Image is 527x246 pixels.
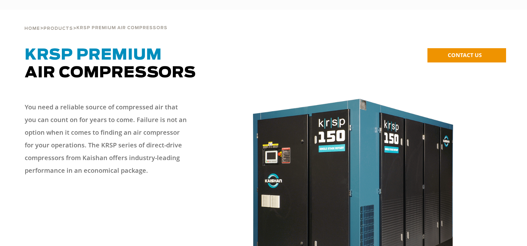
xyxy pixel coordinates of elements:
span: KRSP Premium [25,48,162,63]
span: Air Compressors [25,48,196,81]
span: Home [24,27,40,31]
span: CONTACT US [448,51,482,59]
p: You need a reliable source of compressed air that you can count on for years to come. Failure is ... [25,101,190,177]
span: Products [43,27,73,31]
a: CONTACT US [427,48,506,62]
div: > > [24,10,167,34]
span: krsp premium air compressors [76,26,167,30]
a: Products [43,25,73,31]
a: Home [24,25,40,31]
